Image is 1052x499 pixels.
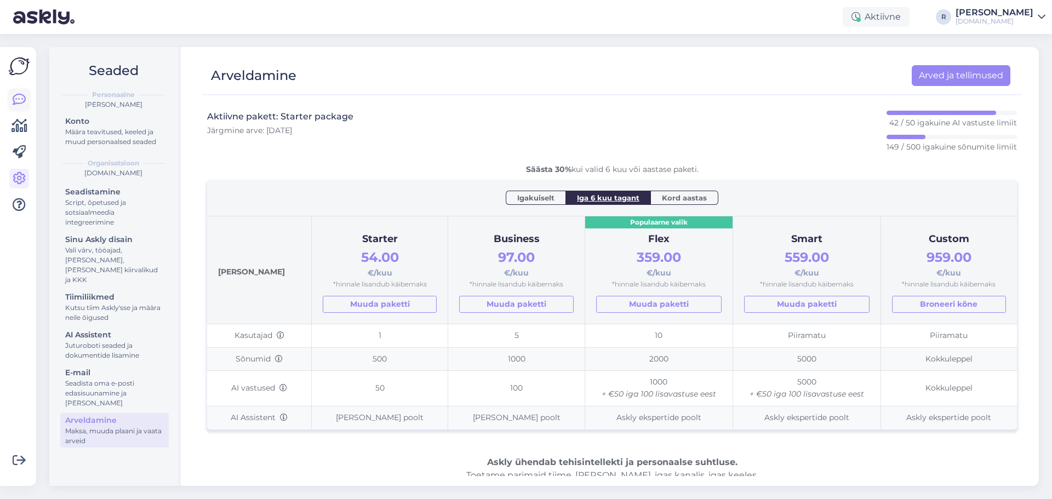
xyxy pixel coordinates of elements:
[88,158,139,168] b: Organisatsioon
[448,324,585,348] td: 5
[65,127,164,147] div: Määra teavitused, keeled ja muud personaalsed seaded
[58,60,169,81] h2: Seaded
[323,232,437,247] div: Starter
[65,116,164,127] div: Konto
[60,114,169,148] a: KontoMäära teavitused, keeled ja muud personaalsed seaded
[892,232,1006,247] div: Custom
[448,371,585,406] td: 100
[892,279,1006,290] div: *hinnale lisandub käibemaks
[218,227,300,313] div: [PERSON_NAME]
[750,389,864,399] i: + €50 iga 100 lisavastuse eest
[361,249,399,265] span: 54.00
[65,303,164,323] div: Kutsu tiim Askly'sse ja määra neile õigused
[207,324,312,348] td: Kasutajad
[58,100,169,110] div: [PERSON_NAME]
[448,347,585,371] td: 1000
[65,186,164,198] div: Seadistamine
[956,17,1033,26] div: [DOMAIN_NAME]
[207,406,312,429] td: AI Assistent
[744,247,870,279] div: €/kuu
[207,456,1017,482] div: Toetame parimaid tiime, [PERSON_NAME], igas kanalis, igas keeles.
[927,249,971,265] span: 959.00
[956,8,1033,17] div: [PERSON_NAME]
[892,247,1006,279] div: €/kuu
[207,125,292,135] span: Järgmine arve: [DATE]
[312,371,448,406] td: 50
[207,347,312,371] td: Sõnumid
[498,249,535,265] span: 97.00
[785,249,829,265] span: 559.00
[881,324,1017,348] td: Piiramatu
[323,296,437,313] a: Muuda paketti
[577,192,639,203] span: Iga 6 kuu tagant
[60,232,169,286] a: Sinu Askly disainVali värv, tööajad, [PERSON_NAME], [PERSON_NAME] kiirvalikud ja KKK
[60,328,169,362] a: AI AssistentJuturoboti seaded ja dokumentide lisamine
[92,90,135,100] b: Personaalne
[596,279,722,290] div: *hinnale lisandub käibemaks
[58,168,169,178] div: [DOMAIN_NAME]
[892,296,1006,313] button: Broneeri kõne
[733,324,881,348] td: Piiramatu
[596,296,722,313] a: Muuda paketti
[602,389,716,399] i: + €50 iga 100 lisavastuse eest
[459,232,573,247] div: Business
[662,192,707,203] span: Kord aastas
[65,341,164,360] div: Juturoboti seaded ja dokumentide lisamine
[448,406,585,429] td: [PERSON_NAME] poolt
[60,365,169,410] a: E-mailSeadista oma e-posti edasisuunamine ja [PERSON_NAME]
[9,56,30,77] img: Askly Logo
[585,324,733,348] td: 10
[881,406,1017,429] td: Askly ekspertide poolt
[211,65,296,86] div: Arveldamine
[487,457,737,467] b: Askly ühendab tehisintellekti ja personaalse suhtluse.
[956,8,1045,26] a: [PERSON_NAME][DOMAIN_NAME]
[459,247,573,279] div: €/kuu
[596,232,722,247] div: Flex
[936,9,951,25] div: R
[744,296,870,313] a: Muuda paketti
[60,413,169,448] a: ArveldamineMaksa, muuda plaani ja vaata arveid
[585,406,733,429] td: Askly ekspertide poolt
[585,216,733,229] div: Populaarne valik
[585,371,733,406] td: 1000
[312,347,448,371] td: 500
[65,378,164,408] div: Seadista oma e-posti edasisuunamine ja [PERSON_NAME]
[887,141,1017,152] p: 149 / 500 igakuine sõnumite limiit
[459,296,573,313] a: Muuda paketti
[596,247,722,279] div: €/kuu
[323,279,437,290] div: *hinnale lisandub käibemaks
[65,245,164,285] div: Vali värv, tööajad, [PERSON_NAME], [PERSON_NAME] kiirvalikud ja KKK
[843,7,910,27] div: Aktiivne
[733,347,881,371] td: 5000
[65,426,164,446] div: Maksa, muuda plaani ja vaata arveid
[312,324,448,348] td: 1
[459,279,573,290] div: *hinnale lisandub käibemaks
[744,232,870,247] div: Smart
[912,65,1010,86] a: Arved ja tellimused
[881,347,1017,371] td: Kokkuleppel
[65,367,164,378] div: E-mail
[65,415,164,426] div: Arveldamine
[585,347,733,371] td: 2000
[207,164,1017,175] div: kui valid 6 kuu või aastase paketi.
[60,290,169,324] a: TiimiliikmedKutsu tiim Askly'sse ja määra neile õigused
[312,406,448,429] td: [PERSON_NAME] poolt
[733,406,881,429] td: Askly ekspertide poolt
[65,291,164,303] div: Tiimiliikmed
[517,192,554,203] span: Igakuiselt
[65,234,164,245] div: Sinu Askly disain
[526,164,571,174] b: Säästa 30%
[323,247,437,279] div: €/kuu
[65,198,164,227] div: Script, õpetused ja sotsiaalmeedia integreerimine
[637,249,681,265] span: 359.00
[60,185,169,229] a: SeadistamineScript, õpetused ja sotsiaalmeedia integreerimine
[733,371,881,406] td: 5000
[65,329,164,341] div: AI Assistent
[881,371,1017,406] td: Kokkuleppel
[207,111,353,123] h3: Aktiivne pakett: Starter package
[889,117,1017,128] p: 42 / 50 igakuine AI vastuste limiit
[744,279,870,290] div: *hinnale lisandub käibemaks
[207,371,312,406] td: AI vastused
